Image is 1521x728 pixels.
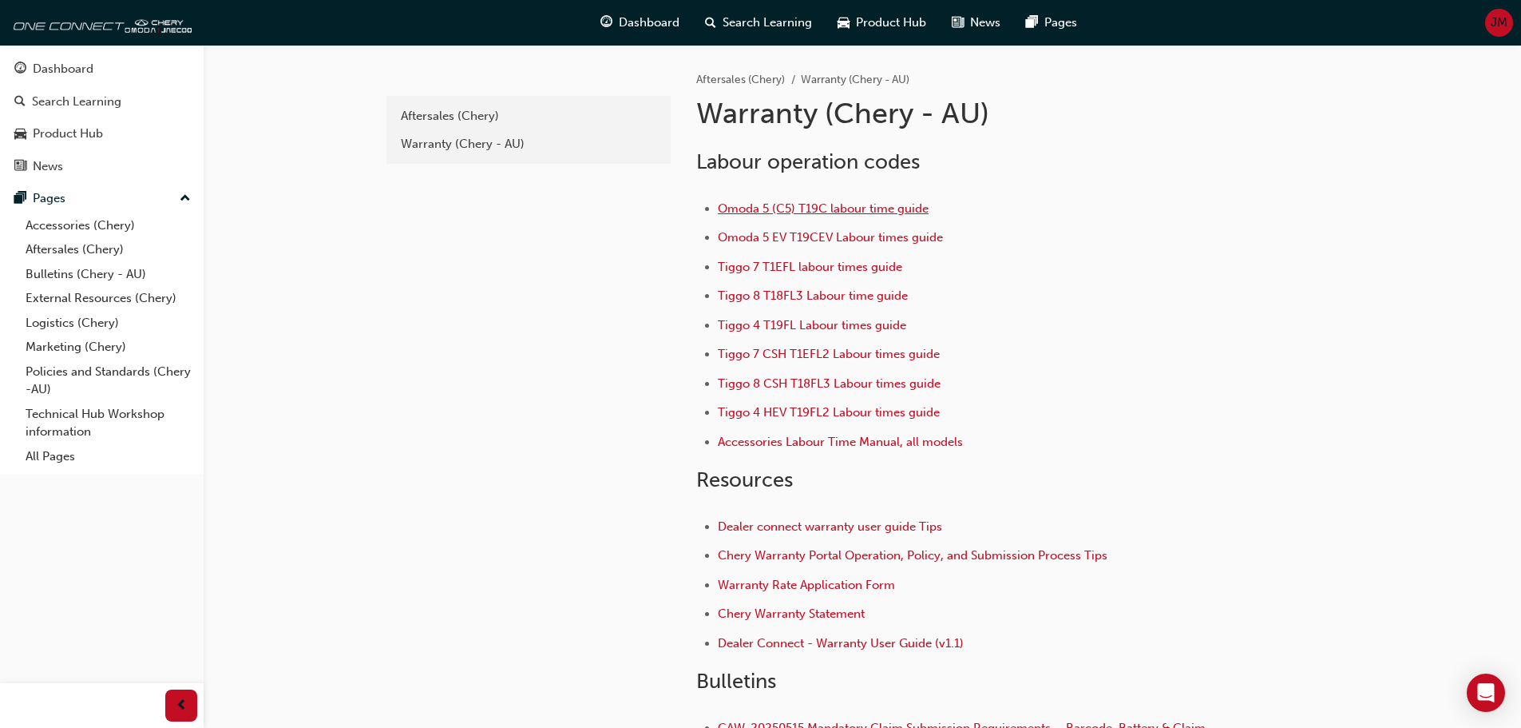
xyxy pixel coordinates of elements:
div: Warranty (Chery - AU) [401,135,656,153]
a: Search Learning [6,87,197,117]
span: news-icon [14,160,26,174]
div: Aftersales (Chery) [401,107,656,125]
span: car-icon [14,127,26,141]
a: Marketing (Chery) [19,335,197,360]
div: News [33,157,63,176]
a: search-iconSearch Learning [692,6,825,39]
button: Pages [6,184,197,213]
a: Dashboard [6,54,197,84]
a: Aftersales (Chery) [19,237,197,262]
a: car-iconProduct Hub [825,6,939,39]
a: All Pages [19,444,197,469]
span: Labour operation codes [696,149,920,174]
a: Tiggo 4 HEV T19FL2 Labour times guide [718,405,940,420]
span: up-icon [180,189,191,209]
span: Resources [696,467,793,492]
a: External Resources (Chery) [19,286,197,311]
span: car-icon [838,13,850,33]
a: Tiggo 8 CSH T18FL3 Labour times guide [718,376,941,391]
button: JM [1485,9,1513,37]
div: Open Intercom Messenger [1467,674,1505,712]
div: Product Hub [33,125,103,143]
span: news-icon [952,13,964,33]
a: Bulletins (Chery - AU) [19,262,197,287]
span: guage-icon [14,62,26,77]
h1: Warranty (Chery - AU) [696,96,1220,131]
a: News [6,152,197,181]
span: Product Hub [856,14,926,32]
button: DashboardSearch LearningProduct HubNews [6,51,197,184]
span: Search Learning [723,14,812,32]
a: Tiggo 7 CSH T1EFL2 Labour times guide [718,347,940,361]
img: oneconnect [8,6,192,38]
a: Product Hub [6,119,197,149]
span: search-icon [705,13,716,33]
a: Aftersales (Chery) [696,73,785,86]
a: Chery Warranty Portal Operation, Policy, and Submission Process Tips [718,548,1107,563]
span: News [970,14,1000,32]
div: Pages [33,189,65,208]
a: Chery Warranty Statement [718,607,865,621]
span: prev-icon [176,696,188,716]
a: Omoda 5 EV T19CEV Labour times guide [718,230,943,245]
span: pages-icon [14,192,26,206]
a: pages-iconPages [1013,6,1090,39]
div: Search Learning [32,93,121,111]
a: Technical Hub Workshop information [19,402,197,444]
span: JM [1491,14,1507,32]
span: Pages [1044,14,1077,32]
a: Omoda 5 (C5) T19C labour time guide [718,201,929,216]
a: Warranty Rate Application Form [718,578,895,592]
a: Tiggo 4 T19FL Labour times guide [718,318,906,332]
a: Dealer connect warranty user guide Tips [718,519,942,534]
span: search-icon [14,95,26,109]
span: guage-icon [600,13,612,33]
a: guage-iconDashboard [588,6,692,39]
a: Accessories (Chery) [19,213,197,238]
div: Dashboard [33,60,93,78]
a: Tiggo 7 T1EFL labour times guide [718,260,902,274]
li: Warranty (Chery - AU) [801,71,909,90]
span: Dashboard [619,14,679,32]
a: Warranty (Chery - AU) [393,130,664,158]
a: Dealer Connect - Warranty User Guide (v1.1) [718,636,964,650]
a: Tiggo 8 T18FL3 Labour time guide [718,288,908,303]
span: pages-icon [1026,13,1038,33]
a: Accessories Labour Time Manual, all models [718,435,963,449]
a: Logistics (Chery) [19,311,197,336]
a: Policies and Standards (Chery -AU) [19,360,197,402]
a: Aftersales (Chery) [393,102,664,130]
span: Bulletins [696,669,776,694]
a: news-iconNews [939,6,1013,39]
